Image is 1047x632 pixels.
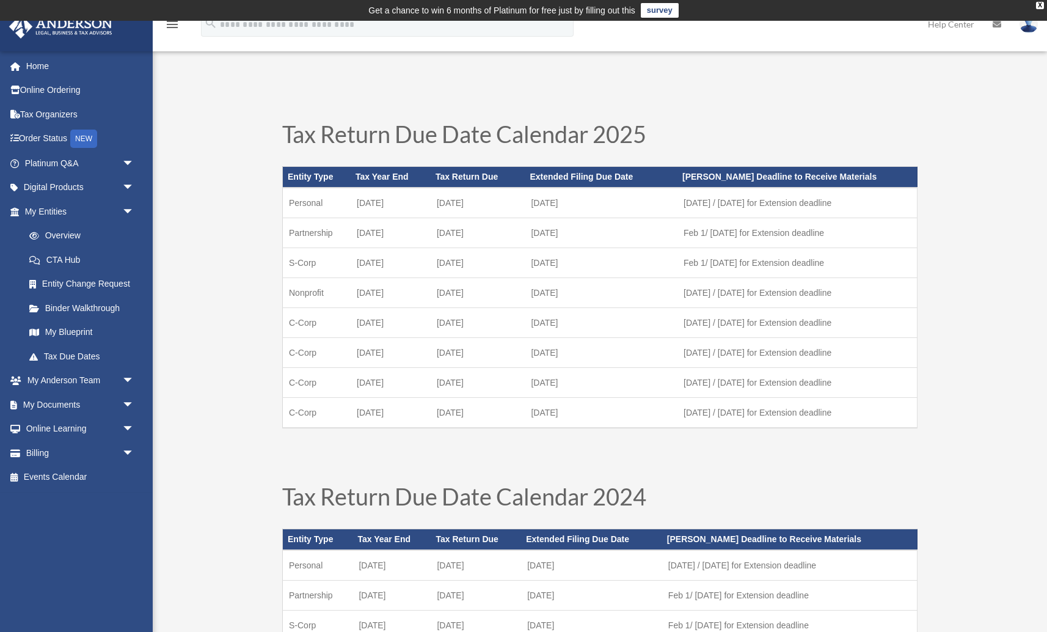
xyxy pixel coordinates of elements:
a: Online Ordering [9,78,153,103]
img: Anderson Advisors Platinum Portal [5,15,116,39]
i: menu [165,17,180,32]
div: Get a chance to win 6 months of Platinum for free just by filling out this [368,3,635,18]
td: [DATE] [352,580,431,610]
a: My Entitiesarrow_drop_down [9,199,153,224]
td: C-Corp [283,398,351,428]
a: Billingarrow_drop_down [9,441,153,465]
div: close [1036,2,1044,9]
a: My Documentsarrow_drop_down [9,392,153,417]
a: My Anderson Teamarrow_drop_down [9,369,153,393]
td: [DATE] [525,398,677,428]
td: [DATE] [521,550,662,581]
td: Feb 1/ [DATE] for Extension deadline [677,248,917,278]
div: NEW [70,130,97,148]
td: [DATE] [431,278,525,308]
a: menu [165,21,180,32]
td: C-Corp [283,338,351,368]
th: Tax Return Due [431,529,521,550]
td: [DATE] [351,218,431,248]
td: S-Corp [283,248,351,278]
a: Binder Walkthrough [17,296,153,320]
td: [DATE] [525,218,677,248]
td: C-Corp [283,308,351,338]
a: Platinum Q&Aarrow_drop_down [9,151,153,175]
span: arrow_drop_down [122,151,147,176]
td: Partnership [283,218,351,248]
span: arrow_drop_down [122,441,147,466]
a: Tax Organizers [9,102,153,127]
td: Feb 1/ [DATE] for Extension deadline [677,218,917,248]
a: Order StatusNEW [9,127,153,152]
td: [DATE] [351,278,431,308]
td: [DATE] [431,248,525,278]
td: [DATE] / [DATE] for Extension deadline [677,368,917,398]
span: arrow_drop_down [122,417,147,442]
td: Feb 1/ [DATE] for Extension deadline [662,580,917,610]
td: [DATE] [525,368,677,398]
td: [DATE] [431,218,525,248]
td: Partnership [283,580,353,610]
span: arrow_drop_down [122,175,147,200]
td: [DATE] [352,550,431,581]
th: Tax Year End [352,529,431,550]
td: [DATE] [431,188,525,218]
span: arrow_drop_down [122,369,147,394]
td: [DATE] [525,188,677,218]
a: Events Calendar [9,465,153,490]
td: [DATE] / [DATE] for Extension deadline [677,188,917,218]
th: Tax Return Due [431,167,525,188]
a: survey [641,3,679,18]
a: My Blueprint [17,320,153,345]
td: [DATE] [431,338,525,368]
td: Nonprofit [283,278,351,308]
th: Tax Year End [351,167,431,188]
a: Online Learningarrow_drop_down [9,417,153,441]
td: [DATE] [525,308,677,338]
td: [DATE] [431,398,525,428]
td: [DATE] [431,580,521,610]
a: Digital Productsarrow_drop_down [9,175,153,200]
i: search [204,17,217,30]
a: Tax Due Dates [17,344,147,369]
th: [PERSON_NAME] Deadline to Receive Materials [662,529,917,550]
td: [DATE] [351,368,431,398]
span: arrow_drop_down [122,199,147,224]
th: Entity Type [283,529,353,550]
td: [DATE] [525,248,677,278]
td: [DATE] [351,248,431,278]
th: Entity Type [283,167,351,188]
a: Home [9,54,153,78]
td: [DATE] / [DATE] for Extension deadline [677,278,917,308]
td: [DATE] [351,308,431,338]
td: [DATE] [351,188,431,218]
td: [DATE] [351,398,431,428]
th: Extended Filing Due Date [525,167,677,188]
td: [DATE] [431,550,521,581]
td: [DATE] / [DATE] for Extension deadline [677,398,917,428]
h1: Tax Return Due Date Calendar 2024 [282,485,917,514]
td: [DATE] [521,580,662,610]
td: [DATE] [525,278,677,308]
span: arrow_drop_down [122,392,147,417]
td: [DATE] / [DATE] for Extension deadline [662,550,917,581]
td: Personal [283,550,353,581]
td: C-Corp [283,368,351,398]
th: Extended Filing Due Date [521,529,662,550]
td: [DATE] / [DATE] for Extension deadline [677,308,917,338]
td: [DATE] [431,308,525,338]
td: [DATE] [431,368,525,398]
td: [DATE] [351,338,431,368]
img: User Pic [1020,15,1038,33]
td: [DATE] / [DATE] for Extension deadline [677,338,917,368]
a: Entity Change Request [17,272,153,296]
a: Overview [17,224,153,248]
td: Personal [283,188,351,218]
td: [DATE] [525,338,677,368]
a: CTA Hub [17,248,153,272]
th: [PERSON_NAME] Deadline to Receive Materials [677,167,917,188]
h1: Tax Return Due Date Calendar 2025 [282,122,917,152]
